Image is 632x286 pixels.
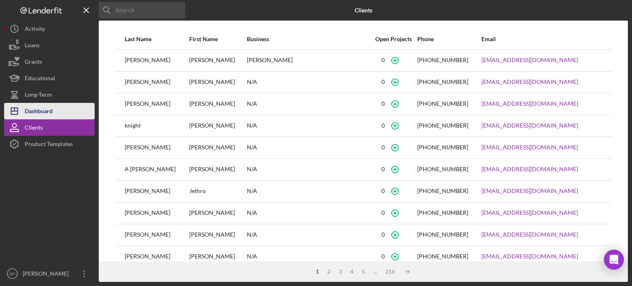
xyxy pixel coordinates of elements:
div: [PERSON_NAME] [189,94,246,114]
div: [PERSON_NAME] [189,203,246,223]
div: [PHONE_NUMBER] [417,79,468,85]
div: N/A [247,181,370,202]
div: [PERSON_NAME] [21,265,74,284]
button: Long-Term [4,86,95,103]
div: N/A [247,225,370,245]
div: [PERSON_NAME] [189,159,246,180]
a: [EMAIL_ADDRESS][DOMAIN_NAME] [481,188,578,194]
div: [PERSON_NAME] [189,116,246,136]
div: 0 [381,144,385,151]
div: [PERSON_NAME] [247,50,370,71]
div: [PERSON_NAME] [125,137,188,158]
div: N/A [247,137,370,158]
div: N/A [247,159,370,180]
div: N/A [247,94,370,114]
button: Loans [4,37,95,53]
div: N/A [247,246,370,267]
div: 0 [381,166,385,172]
div: [PHONE_NUMBER] [417,144,468,151]
div: [PERSON_NAME] [189,72,246,93]
div: [PHONE_NUMBER] [417,231,468,238]
div: 2 [323,268,335,275]
div: [PHONE_NUMBER] [417,209,468,216]
div: 4 [346,268,358,275]
div: [PERSON_NAME] [189,246,246,267]
button: Activity [4,21,95,37]
div: N/A [247,116,370,136]
div: [PHONE_NUMBER] [417,100,468,107]
div: Educational [25,70,55,88]
a: [EMAIL_ADDRESS][DOMAIN_NAME] [481,253,578,260]
div: [PERSON_NAME] [125,94,188,114]
div: Activity [25,21,45,39]
div: ... [369,268,381,275]
div: [PHONE_NUMBER] [417,57,468,63]
div: Product Templates [25,136,73,154]
div: [PERSON_NAME] [125,50,188,71]
button: Dashboard [4,103,95,119]
div: 0 [381,231,385,238]
div: Loans [25,37,39,56]
div: [PHONE_NUMBER] [417,122,468,129]
div: 216 [381,268,399,275]
a: [EMAIL_ADDRESS][DOMAIN_NAME] [481,231,578,238]
div: Clients [25,119,43,138]
div: [PHONE_NUMBER] [417,166,468,172]
div: 0 [381,122,385,129]
button: Clients [4,119,95,136]
button: Product Templates [4,136,95,152]
div: 0 [381,79,385,85]
div: Phone [417,36,481,42]
a: [EMAIL_ADDRESS][DOMAIN_NAME] [481,166,578,172]
div: [PERSON_NAME] [189,137,246,158]
div: [PERSON_NAME] [125,225,188,245]
div: [PERSON_NAME] [125,203,188,223]
div: Open Intercom Messenger [604,250,624,270]
div: 1 [311,268,323,275]
div: First Name [189,36,246,42]
div: 0 [381,188,385,194]
div: Email [481,36,602,42]
div: 5 [358,268,369,275]
div: knight [125,116,188,136]
div: Open Projects [371,36,416,42]
button: Grants [4,53,95,70]
a: [EMAIL_ADDRESS][DOMAIN_NAME] [481,79,578,85]
b: Clients [355,7,372,14]
div: [PERSON_NAME] [125,72,188,93]
div: [PERSON_NAME] [125,181,188,202]
div: N/A [247,72,370,93]
button: BP[PERSON_NAME] [4,265,95,282]
div: A [PERSON_NAME] [125,159,188,180]
div: Grants [25,53,42,72]
div: N/A [247,203,370,223]
div: 0 [381,57,385,63]
div: Last Name [125,36,188,42]
div: Jethro [189,181,246,202]
div: [PERSON_NAME] [189,50,246,71]
div: Long-Term [25,86,52,105]
div: 0 [381,253,385,260]
a: [EMAIL_ADDRESS][DOMAIN_NAME] [481,144,578,151]
div: Dashboard [25,103,53,121]
button: Educational [4,70,95,86]
input: Search [99,2,185,19]
a: [EMAIL_ADDRESS][DOMAIN_NAME] [481,122,578,129]
div: 0 [381,100,385,107]
div: [PHONE_NUMBER] [417,188,468,194]
text: BP [10,272,15,276]
div: [PHONE_NUMBER] [417,253,468,260]
div: 0 [381,209,385,216]
div: Business [247,36,370,42]
a: [EMAIL_ADDRESS][DOMAIN_NAME] [481,57,578,63]
div: [PERSON_NAME] [125,246,188,267]
div: 3 [335,268,346,275]
a: [EMAIL_ADDRESS][DOMAIN_NAME] [481,209,578,216]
